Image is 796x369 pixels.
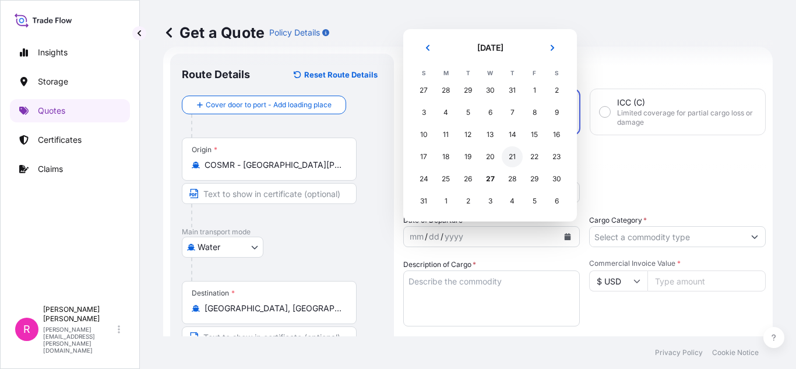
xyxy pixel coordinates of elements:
[480,102,501,123] div: Wednesday, August 6, 2025
[413,146,434,167] div: Sunday, August 17, 2025
[524,146,545,167] div: Friday, August 22, 2025
[457,124,478,145] div: Tuesday, August 12, 2025
[413,102,434,123] div: Sunday, August 3, 2025
[524,191,545,212] div: Friday, September 5, 2025
[413,38,568,212] div: August 2025
[546,80,567,101] div: Saturday, August 2, 2025
[524,168,545,189] div: Friday, August 29, 2025
[413,66,568,212] table: August 2025
[502,80,523,101] div: Thursday, July 31, 2025
[480,191,501,212] div: Wednesday, September 3, 2025
[435,146,456,167] div: Monday, August 18, 2025
[413,168,434,189] div: Sunday, August 24, 2025
[415,38,441,57] button: Previous
[524,102,545,123] div: Friday, August 8, 2025
[448,42,533,54] h2: [DATE]
[457,168,478,189] div: Tuesday, August 26, 2025
[502,102,523,123] div: Thursday, August 7, 2025
[403,29,577,222] section: Calendar
[546,168,567,189] div: Saturday, August 30, 2025
[480,80,501,101] div: Wednesday, July 30, 2025
[403,135,766,170] p: Shipment Details
[502,168,523,189] div: Thursday, August 28, 2025
[435,80,456,101] div: Monday, July 28, 2025
[502,191,523,212] div: Thursday, September 4, 2025
[479,66,501,79] th: W
[501,66,523,79] th: T
[523,66,545,79] th: F
[435,191,456,212] div: Monday, September 1, 2025
[546,191,567,212] div: Saturday, September 6, 2025
[480,146,501,167] div: Wednesday, August 20, 2025
[435,102,456,123] div: Monday, August 4, 2025
[435,168,456,189] div: Monday, August 25, 2025
[546,102,567,123] div: Saturday, August 9, 2025
[545,66,568,79] th: S
[457,66,479,79] th: T
[502,146,523,167] div: Thursday, August 21, 2025
[457,191,478,212] div: Tuesday, September 2, 2025
[457,80,478,101] div: Tuesday, July 29, 2025
[524,124,545,145] div: Friday, August 15, 2025
[502,124,523,145] div: Thursday, August 14, 2025
[403,54,766,89] p: Coverage Type
[480,124,501,145] div: Wednesday, August 13, 2025
[413,80,434,101] div: Sunday, July 27, 2025
[546,146,567,167] div: Saturday, August 23, 2025
[457,146,478,167] div: Tuesday, August 19, 2025
[413,124,434,145] div: Sunday, August 10, 2025
[163,23,265,42] p: Get a Quote
[546,124,567,145] div: Saturday, August 16, 2025
[480,168,501,189] div: Today, Wednesday, August 27, 2025
[540,38,565,57] button: Next
[269,27,320,38] p: Policy Details
[413,191,434,212] div: Sunday, August 31, 2025
[435,66,457,79] th: M
[524,80,545,101] div: Friday, August 1, 2025
[435,124,456,145] div: Monday, August 11, 2025
[457,102,478,123] div: Tuesday, August 5, 2025
[413,66,435,79] th: S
